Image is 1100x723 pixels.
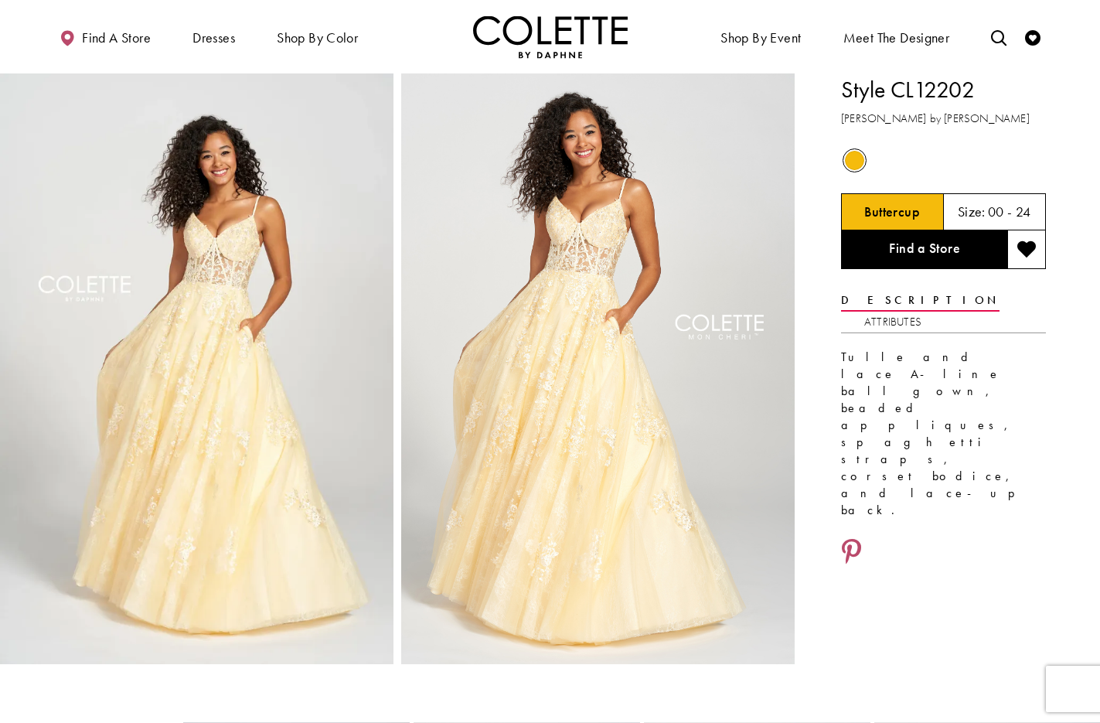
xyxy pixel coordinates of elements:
[841,147,868,174] div: Buttercup
[56,15,155,58] a: Find a store
[841,73,1046,106] h1: Style CL12202
[987,15,1010,58] a: Toggle search
[841,349,1046,519] div: Tulle and lace A-line ball gown, beaded appliques, spaghetti straps, corset bodice, and lace-up b...
[864,204,920,220] h5: Chosen color
[273,15,362,58] span: Shop by color
[473,15,628,58] img: Colette by Daphne
[841,538,862,568] a: Share using Pinterest - Opens in new tab
[841,289,1000,312] a: Description
[843,30,950,46] span: Meet the designer
[189,15,239,58] span: Dresses
[1007,230,1046,269] button: Add to wishlist
[717,15,805,58] span: Shop By Event
[277,30,358,46] span: Shop by color
[720,30,801,46] span: Shop By Event
[1021,15,1044,58] a: Check Wishlist
[988,204,1031,220] h5: 00 - 24
[841,230,1007,269] a: Find a Store
[841,110,1046,128] h3: [PERSON_NAME] by [PERSON_NAME]
[864,311,921,333] a: Attributes
[82,30,151,46] span: Find a store
[839,15,954,58] a: Meet the designer
[958,203,986,220] span: Size:
[401,73,795,664] video: Style CL12202 Colette by Daphne #1 autoplay loop mute video
[192,30,235,46] span: Dresses
[473,15,628,58] a: Visit Home Page
[841,146,1046,176] div: Product color controls state depends on size chosen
